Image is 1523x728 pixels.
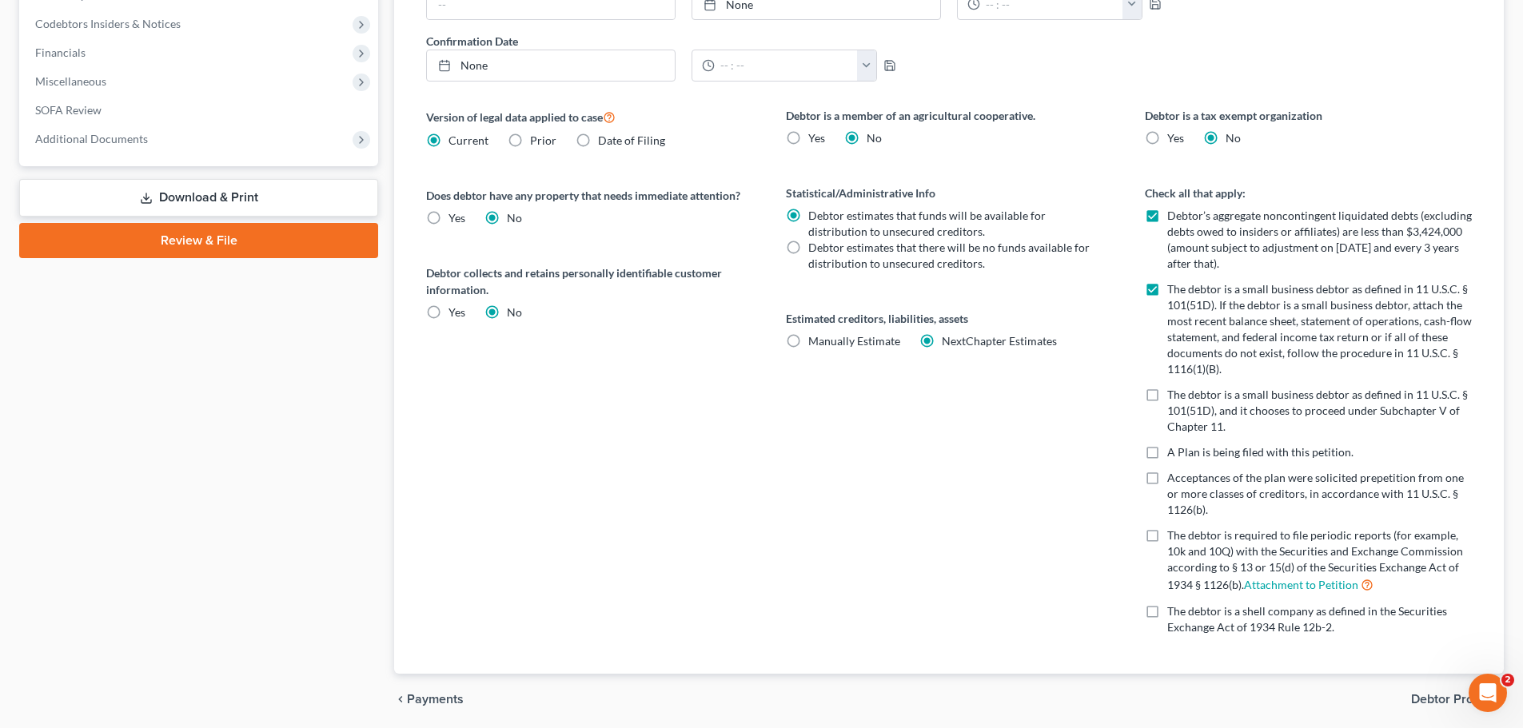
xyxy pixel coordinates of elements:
a: SOFA Review [22,96,378,125]
iframe: Intercom live chat [1469,674,1507,712]
span: Financials [35,46,86,59]
span: The debtor is a small business debtor as defined in 11 U.S.C. § 101(51D). If the debtor is a smal... [1167,282,1472,376]
label: Debtor is a tax exempt organization [1145,107,1472,124]
input: -- : -- [715,50,858,81]
span: SOFA Review [35,103,102,117]
a: None [427,50,675,81]
label: Debtor is a member of an agricultural cooperative. [786,107,1113,124]
label: Debtor collects and retains personally identifiable customer information. [426,265,753,298]
label: Estimated creditors, liabilities, assets [786,310,1113,327]
span: Yes [808,131,825,145]
span: NextChapter Estimates [942,334,1057,348]
span: Debtor Profile [1411,693,1491,706]
span: No [507,305,522,319]
span: Payments [407,693,464,706]
span: Debtor estimates that there will be no funds available for distribution to unsecured creditors. [808,241,1090,270]
a: Download & Print [19,179,378,217]
span: The debtor is a small business debtor as defined in 11 U.S.C. § 101(51D), and it chooses to proce... [1167,388,1468,433]
label: Confirmation Date [418,33,949,50]
label: Version of legal data applied to case [426,107,753,126]
span: Yes [1167,131,1184,145]
span: Prior [530,133,556,147]
span: Yes [449,305,465,319]
i: chevron_left [394,693,407,706]
button: chevron_left Payments [394,693,464,706]
a: Review & File [19,223,378,258]
span: The debtor is required to file periodic reports (for example, 10k and 10Q) with the Securities an... [1167,528,1463,591]
span: Codebtors Insiders & Notices [35,17,181,30]
span: 2 [1501,674,1514,686]
span: A Plan is being filed with this petition. [1167,445,1354,459]
span: No [867,131,882,145]
label: Statistical/Administrative Info [786,185,1113,201]
label: Does debtor have any property that needs immediate attention? [426,187,753,204]
span: Debtor’s aggregate noncontingent liquidated debts (excluding debts owed to insiders or affiliates... [1167,209,1472,270]
span: No [507,211,522,225]
span: Manually Estimate [808,334,900,348]
span: Current [449,133,488,147]
span: Miscellaneous [35,74,106,88]
span: Debtor estimates that funds will be available for distribution to unsecured creditors. [808,209,1046,238]
span: No [1226,131,1241,145]
span: Additional Documents [35,132,148,145]
span: Acceptances of the plan were solicited prepetition from one or more classes of creditors, in acco... [1167,471,1464,516]
label: Check all that apply: [1145,185,1472,201]
span: The debtor is a shell company as defined in the Securities Exchange Act of 1934 Rule 12b-2. [1167,604,1447,634]
span: Date of Filing [598,133,665,147]
button: Debtor Profile chevron_right [1411,693,1504,706]
a: Attachment to Petition [1244,578,1358,591]
span: Yes [449,211,465,225]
